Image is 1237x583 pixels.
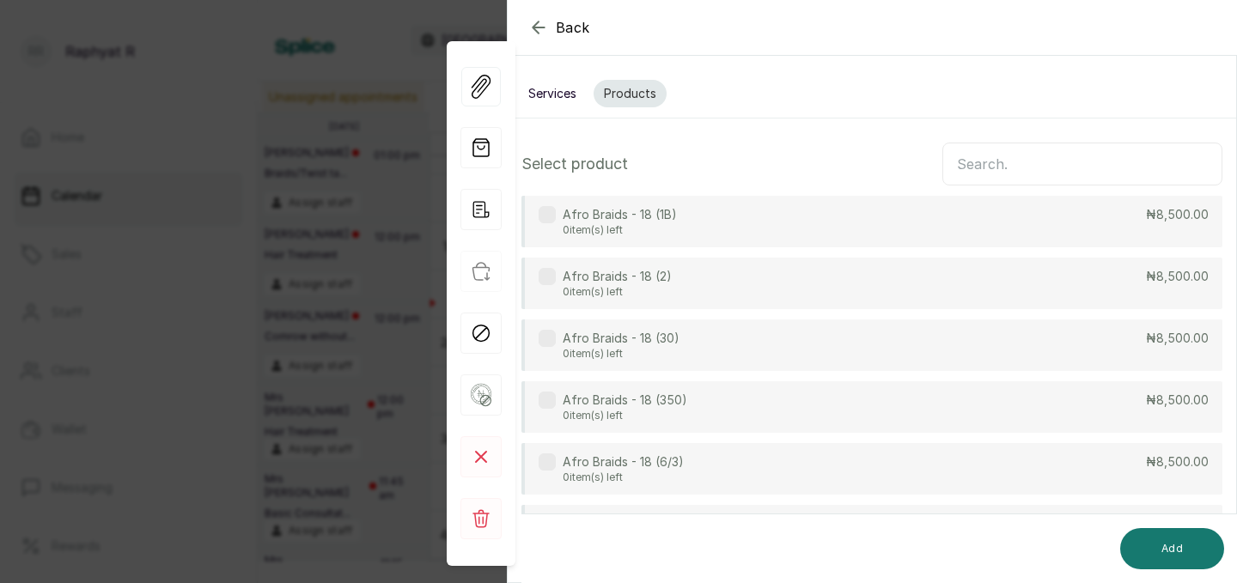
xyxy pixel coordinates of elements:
p: Afro Braids - 18 (30) [563,330,679,347]
button: Add [1120,528,1224,569]
p: Afro Braids - 18 (350) [563,392,687,409]
p: ₦8,500.00 [1146,392,1209,409]
p: ₦8,500.00 [1146,453,1209,471]
p: 0 item(s) left [563,409,687,422]
button: Products [594,80,667,107]
p: 0 item(s) left [563,285,672,299]
p: Afro Braids - 18 (2) [563,268,672,285]
button: Services [518,80,587,107]
p: ₦8,500.00 [1146,330,1209,347]
p: Afro Braids - 18 (6/3) [563,453,684,471]
button: Back [528,17,590,38]
p: ₦8,500.00 [1146,268,1209,285]
p: Select product [521,152,628,176]
input: Search. [942,143,1222,185]
p: 0 item(s) left [563,471,684,484]
p: 0 item(s) left [563,223,677,237]
p: Afro Braids - 18 (1B) [563,206,677,223]
span: Back [556,17,590,38]
p: 0 item(s) left [563,347,679,361]
p: ₦8,500.00 [1146,206,1209,223]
